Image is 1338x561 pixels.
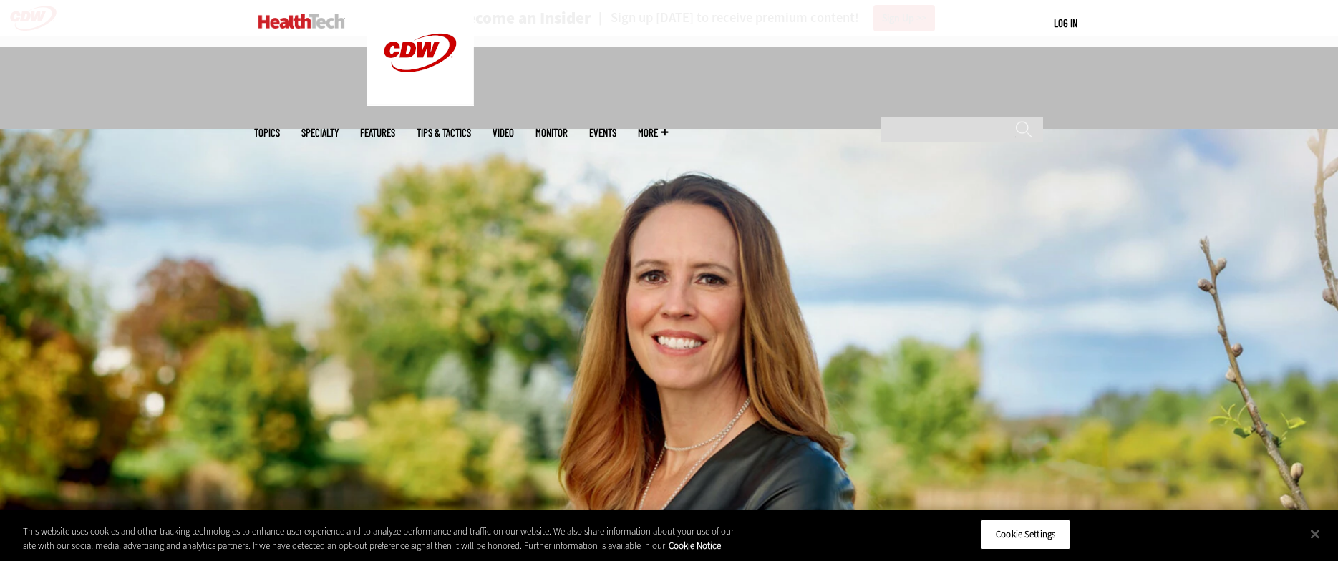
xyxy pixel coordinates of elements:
[493,127,514,138] a: Video
[367,94,474,109] a: CDW
[669,540,721,552] a: More information about your privacy
[638,127,668,138] span: More
[301,127,339,138] span: Specialty
[417,127,471,138] a: Tips & Tactics
[258,14,345,29] img: Home
[254,127,280,138] span: Topics
[589,127,616,138] a: Events
[981,519,1070,550] button: Cookie Settings
[1299,518,1331,550] button: Close
[535,127,568,138] a: MonITor
[1054,16,1077,29] a: Log in
[360,127,395,138] a: Features
[1054,16,1077,31] div: User menu
[23,525,736,552] div: This website uses cookies and other tracking technologies to enhance user experience and to analy...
